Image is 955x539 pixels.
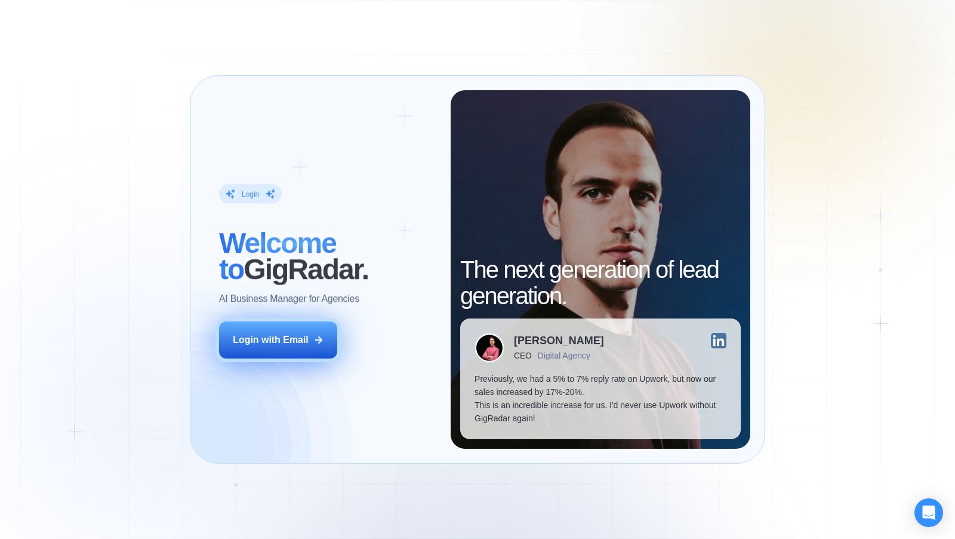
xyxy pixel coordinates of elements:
[914,498,943,527] div: Open Intercom Messenger
[514,351,531,360] div: CEO
[219,226,336,284] span: Welcome to
[242,189,259,198] div: Login
[475,372,726,425] p: Previously, we had a 5% to 7% reply rate on Upwork, but now our sales increased by 17%-20%. This ...
[219,292,359,305] p: AI Business Manager for Agencies
[460,256,740,309] h2: The next generation of lead generation.
[219,321,337,359] button: Login with Email
[233,333,309,347] div: Login with Email
[514,335,604,346] div: [PERSON_NAME]
[538,351,590,360] div: Digital Agency
[219,229,436,282] h2: ‍ GigRadar.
